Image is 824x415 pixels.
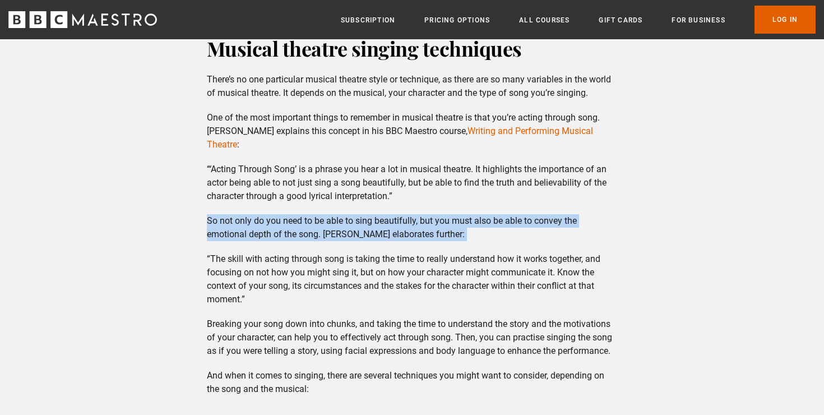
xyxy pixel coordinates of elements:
nav: Primary [341,6,816,34]
p: “‘Acting Through Song’ is a phrase you hear a lot in musical theatre. It highlights the importanc... [207,163,618,203]
h2: Musical theatre singing techniques [207,35,618,62]
a: Log In [754,6,816,34]
svg: BBC Maestro [8,11,157,28]
p: And when it comes to singing, there are several techniques you might want to consider, depending ... [207,369,618,396]
p: Breaking your song down into chunks, and taking the time to understand the story and the motivati... [207,317,618,358]
p: So not only do you need to be able to sing beautifully, but you must also be able to convey the e... [207,214,618,241]
a: Subscription [341,15,395,26]
a: Writing and Performing Musical Theatre [207,126,593,150]
a: For business [672,15,725,26]
a: Pricing Options [424,15,490,26]
p: There’s no one particular musical theatre style or technique, as there are so many variables in t... [207,73,618,100]
p: One of the most important things to remember in musical theatre is that you’re acting through son... [207,111,618,151]
a: Gift Cards [599,15,642,26]
a: All Courses [519,15,570,26]
p: “The skill with acting through song is taking the time to really understand how it works together... [207,252,618,306]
